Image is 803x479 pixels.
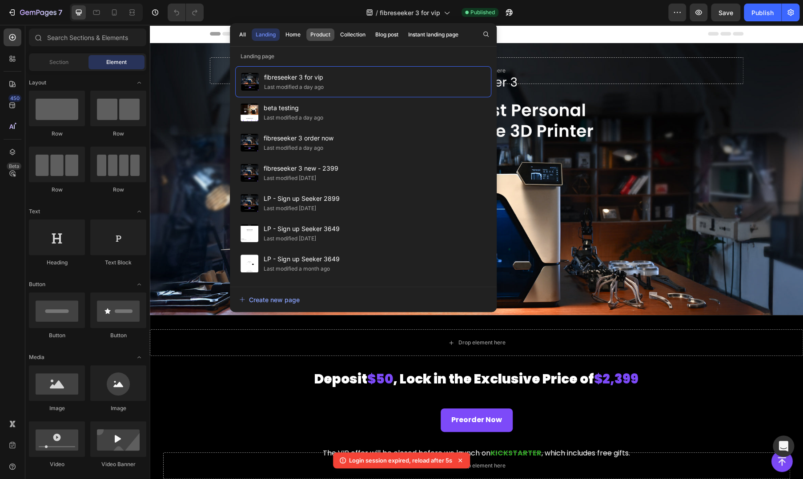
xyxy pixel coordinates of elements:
[264,254,340,264] span: LP - Sign up Seeker 3649
[29,208,40,216] span: Text
[264,144,323,152] div: Last modified a day ago
[719,9,733,16] span: Save
[29,280,45,288] span: Button
[132,204,146,219] span: Toggle open
[310,31,330,39] div: Product
[29,130,85,138] div: Row
[309,314,356,321] div: Drop element here
[132,277,146,291] span: Toggle open
[168,4,204,21] div: Undo/Redo
[29,186,85,194] div: Row
[256,31,276,39] div: Landing
[264,193,340,204] span: LP - Sign up Seeker 2899
[29,331,85,339] div: Button
[252,28,280,41] button: Landing
[264,204,316,213] div: Last modified [DATE]
[90,259,146,267] div: Text Block
[264,72,324,83] span: fibreseeker 3 for vip
[264,174,316,183] div: Last modified [DATE]
[4,4,66,21] button: 7
[264,133,333,144] span: fibreseeker 3 order now
[29,28,146,46] input: Search Sections & Elements
[306,28,334,41] button: Product
[281,28,305,41] button: Home
[29,404,85,412] div: Image
[371,28,402,41] button: Blog post
[404,28,462,41] button: Instant landing page
[230,52,497,61] p: Landing page
[301,389,352,402] strong: Preorder Now
[264,83,324,92] div: Last modified a day ago
[470,8,495,16] span: Published
[380,8,440,17] span: fibreseeker 3 for vip
[773,435,794,457] div: Open Intercom Messenger
[106,58,127,66] span: Element
[264,224,340,234] span: LP - Sign up Seeker 3649
[408,31,458,39] div: Instant landing page
[90,130,146,138] div: Row
[8,95,21,102] div: 450
[711,4,740,21] button: Save
[291,383,363,407] button: <strong>Preorder Now</strong>
[29,460,85,468] div: Video
[90,460,146,468] div: Video Banner
[150,25,803,479] iframe: Design area
[444,345,489,363] strong: $2,399
[217,345,243,363] strong: $50
[264,264,330,273] div: Last modified a month ago
[239,31,246,39] div: All
[336,28,369,41] button: Collection
[376,8,378,17] span: /
[90,186,146,194] div: Row
[744,4,781,21] button: Publish
[751,8,774,17] div: Publish
[340,31,365,39] div: Collection
[285,31,301,39] div: Home
[235,28,250,41] button: All
[264,113,323,122] div: Last modified a day ago
[90,404,146,412] div: Image
[239,291,488,308] button: Create new page
[132,76,146,90] span: Toggle open
[239,295,300,304] div: Create new page
[309,42,356,49] div: Drop element here
[375,31,398,39] div: Blog post
[49,58,68,66] span: Section
[264,103,323,113] span: beta testing
[243,345,444,363] strong: , Lock in the Exclusive Price of
[132,350,146,364] span: Toggle open
[90,331,146,339] div: Button
[165,345,217,363] strong: Deposit
[29,353,44,361] span: Media
[7,163,21,170] div: Beta
[264,163,338,174] span: fibreseeker 3 new - 2399
[29,79,46,87] span: Layout
[58,7,62,18] p: 7
[349,456,452,465] p: Login session expired, reload after 5s
[264,234,316,243] div: Last modified [DATE]
[29,259,85,267] div: Heading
